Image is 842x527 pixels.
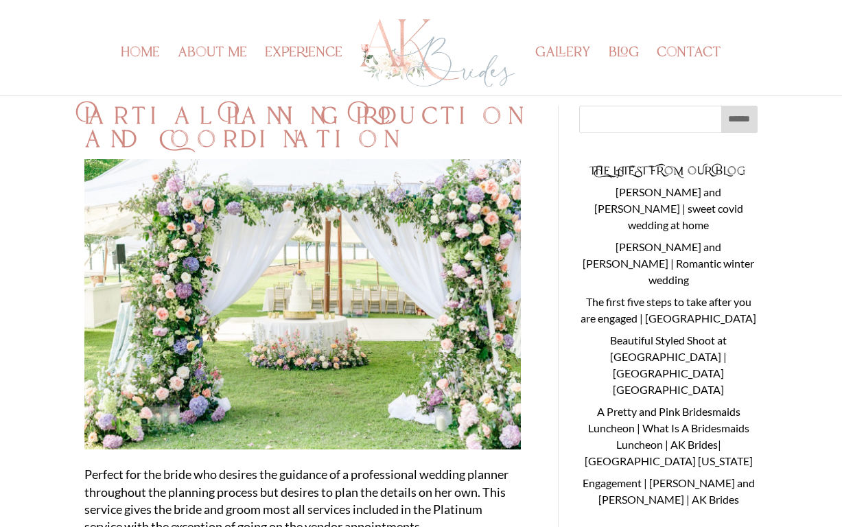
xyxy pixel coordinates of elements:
[121,48,160,95] a: home
[358,15,517,91] img: Los Angeles Wedding Planner - AK Brides
[265,48,342,95] a: experience
[585,405,753,467] a: A Pretty and Pink Bridesmaids Luncheon | What Is A Bridesmaids Luncheon | AK Brides| [GEOGRAPHIC_...
[579,166,758,184] h4: The Latest from Our Blog
[610,333,727,396] a: Beautiful Styled Shoot at [GEOGRAPHIC_DATA] | [GEOGRAPHIC_DATA] [GEOGRAPHIC_DATA]
[609,48,639,95] a: blog
[84,106,521,159] h2: Partial Planning Production and Coordination
[594,185,743,231] a: [PERSON_NAME] and [PERSON_NAME] | sweet covid wedding at home
[535,48,591,95] a: gallery
[657,48,721,95] a: contact
[583,476,755,506] a: Engagement | [PERSON_NAME] and [PERSON_NAME] | AK Brides
[178,48,247,95] a: about me
[581,295,756,325] a: The first five steps to take after you are engaged | [GEOGRAPHIC_DATA]
[583,240,754,286] a: [PERSON_NAME] and [PERSON_NAME] | Romantic winter wedding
